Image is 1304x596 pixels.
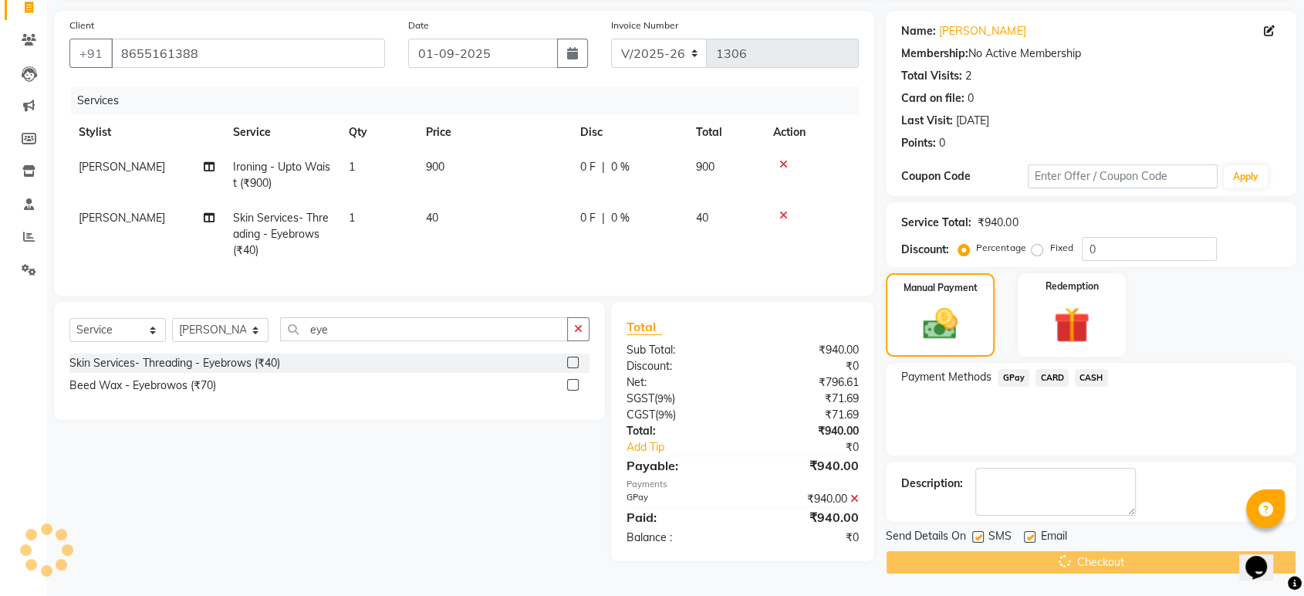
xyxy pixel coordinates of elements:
input: Search or Scan [280,317,568,341]
a: [PERSON_NAME] [939,23,1025,39]
label: Invoice Number [611,19,678,32]
div: Total Visits: [901,68,962,84]
div: ₹71.69 [743,407,871,423]
div: Payable: [615,456,743,475]
div: Discount: [615,358,743,374]
span: [PERSON_NAME] [79,160,165,174]
div: Coupon Code [901,168,1028,185]
th: Total [687,115,764,150]
span: CASH [1075,369,1108,387]
th: Qty [340,115,417,150]
div: Services [71,86,870,115]
span: CGST [627,408,655,422]
div: 0 [968,90,974,107]
div: ₹796.61 [743,374,871,391]
span: 1 [349,160,355,174]
div: 0 [939,135,945,151]
span: 0 F [580,210,596,226]
div: No Active Membership [901,46,1281,62]
div: Discount: [901,242,949,258]
button: +91 [69,39,113,68]
img: _gift.svg [1042,303,1100,347]
label: Manual Payment [904,281,978,295]
span: 40 [426,211,438,225]
button: Apply [1224,165,1268,188]
div: ₹0 [764,439,870,455]
div: Balance : [615,530,743,546]
div: Name: [901,23,936,39]
span: 40 [696,211,708,225]
div: Skin Services- Threading - Eyebrows (₹40) [69,355,280,371]
div: ( ) [615,391,743,407]
div: Sub Total: [615,342,743,358]
span: 1 [349,211,355,225]
span: Skin Services- Threading - Eyebrows (₹40) [233,211,329,257]
div: GPay [615,491,743,507]
span: [PERSON_NAME] [79,211,165,225]
label: Client [69,19,94,32]
th: Price [417,115,571,150]
div: ( ) [615,407,743,423]
div: Last Visit: [901,113,953,129]
span: 900 [426,160,444,174]
span: SMS [988,528,1012,547]
div: 2 [965,68,971,84]
div: Membership: [901,46,968,62]
div: Payments [627,478,859,491]
a: Add Tip [615,439,764,455]
span: CARD [1035,369,1069,387]
img: _cash.svg [912,304,968,344]
div: Description: [901,476,963,492]
div: ₹71.69 [743,391,871,407]
div: ₹940.00 [978,215,1018,231]
span: SGST [627,391,654,405]
div: Service Total: [901,215,971,231]
span: Payment Methods [901,369,992,385]
span: | [602,159,605,175]
div: ₹940.00 [743,456,871,475]
th: Service [224,115,340,150]
span: 0 % [611,159,630,175]
div: ₹940.00 [743,508,871,527]
div: ₹0 [743,530,871,546]
div: Net: [615,374,743,391]
div: Beed Wax - Eyebrowos (₹70) [69,378,216,394]
input: Enter Offer / Coupon Code [1028,164,1218,188]
div: ₹940.00 [743,342,871,358]
th: Disc [571,115,687,150]
span: Email [1040,528,1066,547]
label: Fixed [1049,241,1073,255]
label: Redemption [1045,279,1098,293]
th: Action [764,115,859,150]
div: Card on file: [901,90,964,107]
th: Stylist [69,115,224,150]
label: Date [408,19,429,32]
div: ₹940.00 [743,423,871,439]
div: Total: [615,423,743,439]
span: Send Details On [886,528,966,547]
span: | [602,210,605,226]
label: Percentage [976,241,1025,255]
iframe: chat widget [1239,534,1289,581]
div: ₹0 [743,358,871,374]
span: Total [627,319,662,335]
div: ₹940.00 [743,491,871,507]
span: 9% [658,408,673,421]
span: 900 [696,160,714,174]
div: Points: [901,135,936,151]
span: Ironing - Upto Waist (₹900) [233,160,330,190]
span: 9% [657,392,672,405]
span: 0 F [580,159,596,175]
span: 0 % [611,210,630,226]
span: GPay [998,369,1029,387]
div: Paid: [615,508,743,527]
input: Search by Name/Mobile/Email/Code [111,39,385,68]
div: [DATE] [956,113,989,129]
